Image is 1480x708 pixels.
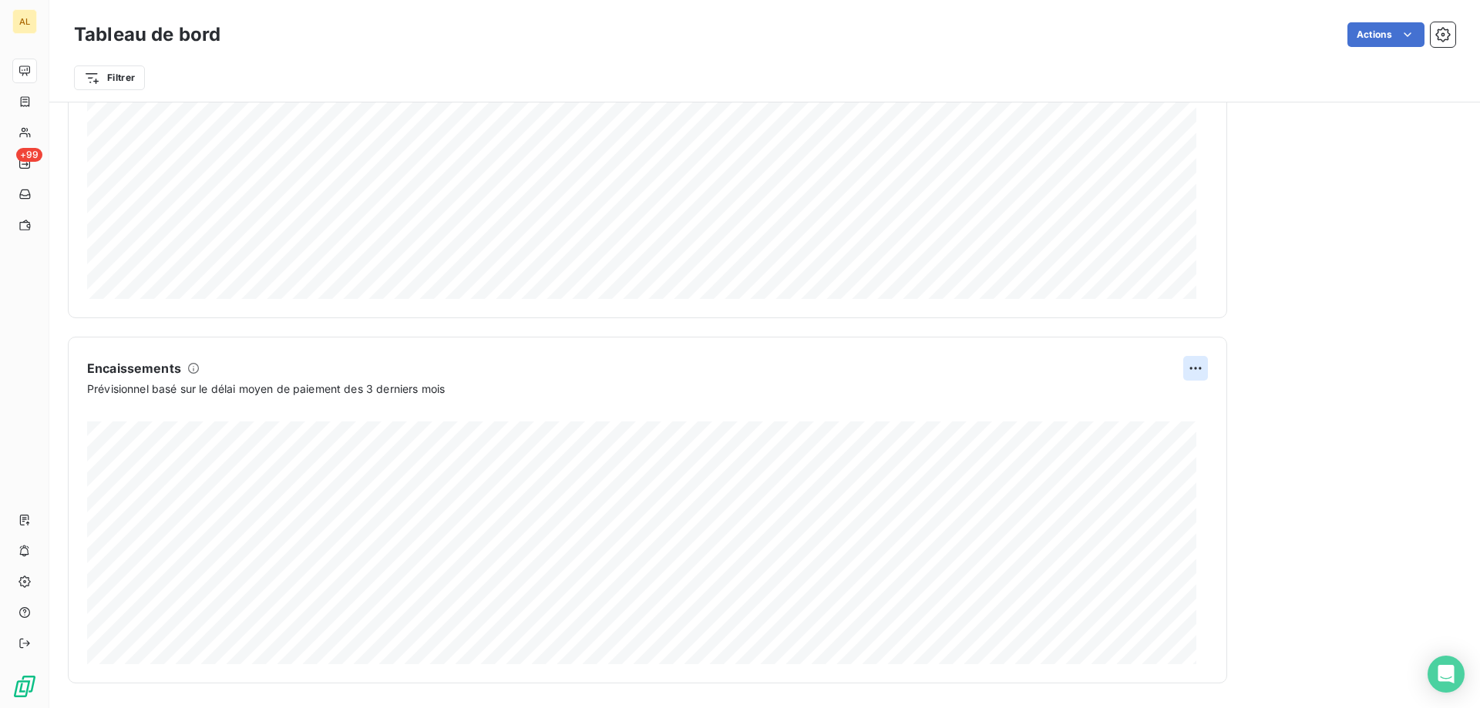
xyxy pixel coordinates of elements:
div: Open Intercom Messenger [1428,656,1465,693]
button: Filtrer [74,65,145,90]
h3: Tableau de bord [74,21,220,49]
h6: Encaissements [87,359,181,377]
span: Prévisionnel basé sur le délai moyen de paiement des 3 derniers mois [87,381,445,397]
button: Actions [1347,22,1424,47]
span: +99 [16,148,42,162]
img: Logo LeanPay [12,674,37,699]
div: AL [12,9,37,34]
